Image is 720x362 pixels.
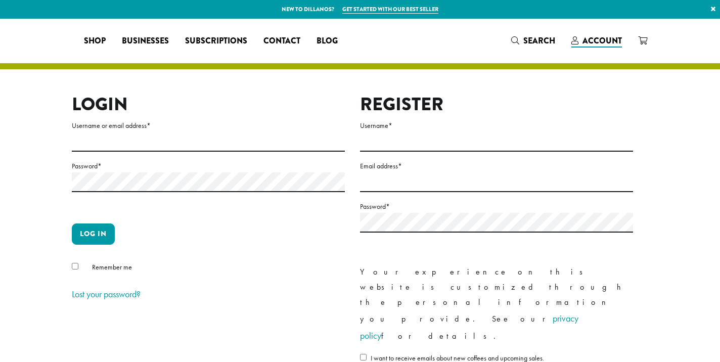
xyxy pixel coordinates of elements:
a: Search [503,32,563,49]
h2: Login [72,94,345,115]
label: Username or email address [72,119,345,132]
label: Password [360,200,633,213]
span: Account [582,35,622,47]
span: Subscriptions [185,35,247,48]
span: Contact [263,35,300,48]
a: Lost your password? [72,288,141,300]
a: privacy policy [360,312,578,341]
a: Shop [76,33,114,49]
span: Search [523,35,555,47]
label: Username [360,119,633,132]
span: Remember me [92,262,132,271]
label: Email address [360,160,633,172]
a: Get started with our best seller [342,5,438,14]
span: Blog [317,35,338,48]
label: Password [72,160,345,172]
h2: Register [360,94,633,115]
span: Shop [84,35,106,48]
input: I want to receive emails about new coffees and upcoming sales. [360,354,367,360]
p: Your experience on this website is customized through the personal information you provide. See o... [360,264,633,344]
button: Log in [72,223,115,245]
span: Businesses [122,35,169,48]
